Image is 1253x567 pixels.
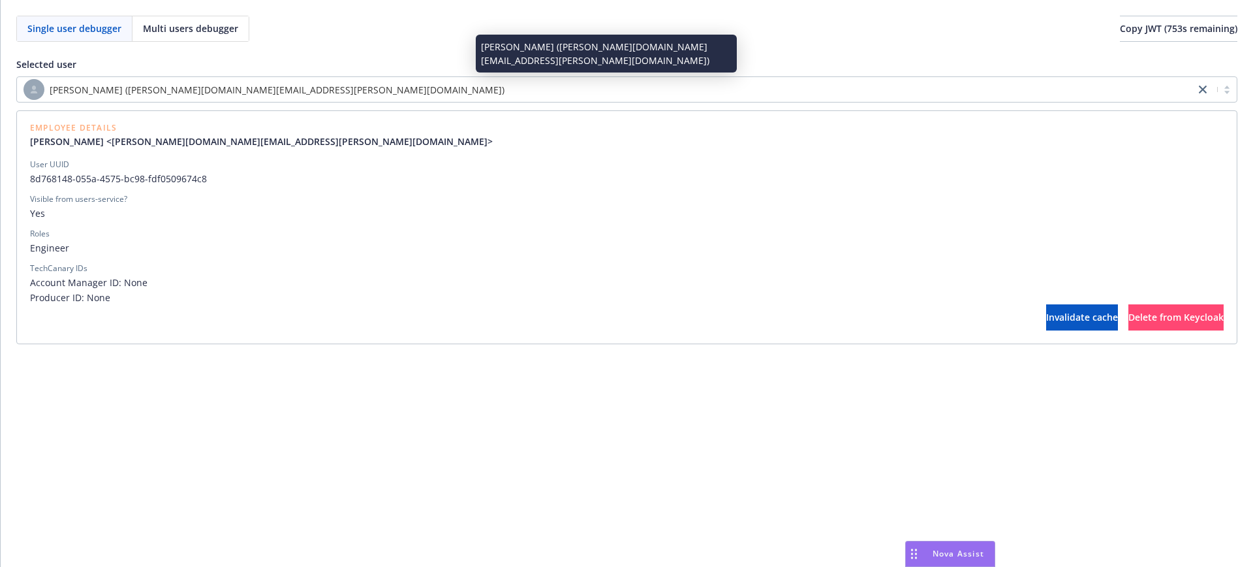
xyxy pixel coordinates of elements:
div: Drag to move [906,542,922,566]
span: Account Manager ID: None [30,276,1224,289]
span: Delete from Keycloak [1128,311,1224,323]
span: Invalidate cache [1046,311,1118,323]
span: Multi users debugger [143,22,238,35]
span: Single user debugger [27,22,121,35]
button: Copy JWT (753s remaining) [1120,16,1237,42]
div: User UUID [30,159,69,170]
span: 8d768148-055a-4575-bc98-fdf0509674c8 [30,172,1224,186]
button: Delete from Keycloak [1128,304,1224,331]
div: Visible from users-service? [30,193,127,205]
span: Engineer [30,241,1224,255]
div: Roles [30,228,50,240]
span: Selected user [16,58,76,71]
a: [PERSON_NAME] <[PERSON_NAME][DOMAIN_NAME][EMAIL_ADDRESS][PERSON_NAME][DOMAIN_NAME]> [30,135,503,148]
span: Yes [30,206,1224,220]
span: Copy JWT ( 753 s remaining) [1120,22,1237,35]
button: Nova Assist [905,541,995,567]
span: Employee Details [30,124,503,132]
span: [PERSON_NAME] ([PERSON_NAME][DOMAIN_NAME][EMAIL_ADDRESS][PERSON_NAME][DOMAIN_NAME]) [23,79,1188,100]
button: Invalidate cache [1046,304,1118,331]
a: close [1195,82,1211,97]
span: Producer ID: None [30,291,1224,304]
div: TechCanary IDs [30,263,87,274]
span: Nova Assist [933,548,984,559]
span: [PERSON_NAME] ([PERSON_NAME][DOMAIN_NAME][EMAIL_ADDRESS][PERSON_NAME][DOMAIN_NAME]) [50,83,504,97]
